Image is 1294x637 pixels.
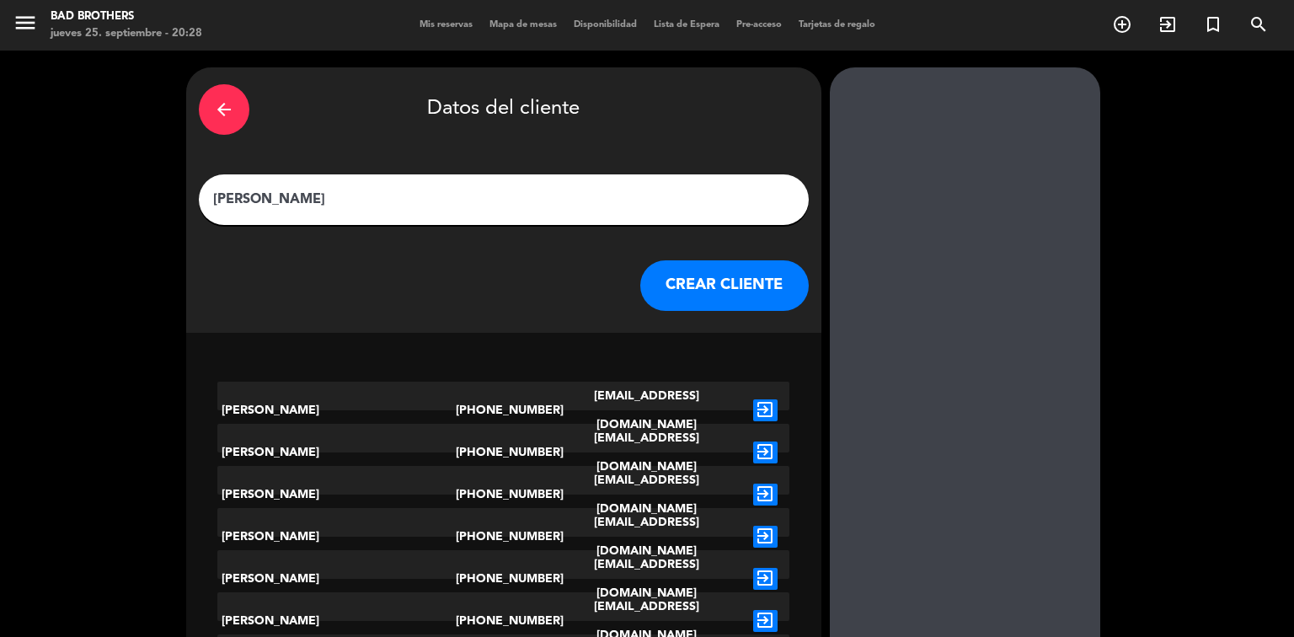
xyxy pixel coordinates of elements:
[481,20,565,29] span: Mapa de mesas
[551,550,741,608] div: [EMAIL_ADDRESS][DOMAIN_NAME]
[753,610,778,632] i: exit_to_app
[214,99,234,120] i: arrow_back
[1249,14,1269,35] i: search
[551,424,741,481] div: [EMAIL_ADDRESS][DOMAIN_NAME]
[753,442,778,463] i: exit_to_app
[217,550,456,608] div: [PERSON_NAME]
[456,550,551,608] div: [PHONE_NUMBER]
[199,80,809,139] div: Datos del cliente
[1203,14,1223,35] i: turned_in_not
[217,424,456,481] div: [PERSON_NAME]
[51,8,202,25] div: Bad Brothers
[456,508,551,565] div: [PHONE_NUMBER]
[753,526,778,548] i: exit_to_app
[217,382,456,439] div: [PERSON_NAME]
[753,399,778,421] i: exit_to_app
[456,466,551,523] div: [PHONE_NUMBER]
[551,466,741,523] div: [EMAIL_ADDRESS][DOMAIN_NAME]
[1112,14,1132,35] i: add_circle_outline
[411,20,481,29] span: Mis reservas
[640,260,809,311] button: CREAR CLIENTE
[551,382,741,439] div: [EMAIL_ADDRESS][DOMAIN_NAME]
[211,188,796,211] input: Escriba nombre, correo electrónico o número de teléfono...
[217,466,456,523] div: [PERSON_NAME]
[645,20,728,29] span: Lista de Espera
[51,25,202,42] div: jueves 25. septiembre - 20:28
[565,20,645,29] span: Disponibilidad
[728,20,790,29] span: Pre-acceso
[1158,14,1178,35] i: exit_to_app
[456,424,551,481] div: [PHONE_NUMBER]
[13,10,38,35] i: menu
[790,20,884,29] span: Tarjetas de regalo
[753,568,778,590] i: exit_to_app
[456,382,551,439] div: [PHONE_NUMBER]
[13,10,38,41] button: menu
[217,508,456,565] div: [PERSON_NAME]
[551,508,741,565] div: [EMAIL_ADDRESS][DOMAIN_NAME]
[753,484,778,506] i: exit_to_app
